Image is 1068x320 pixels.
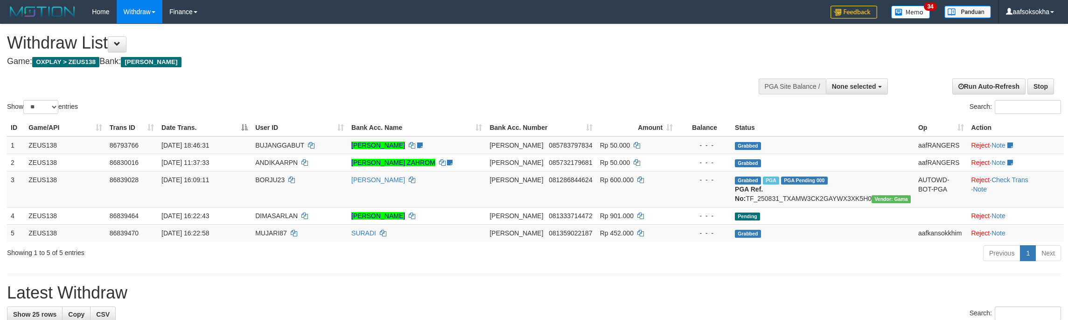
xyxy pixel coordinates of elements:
[971,212,990,220] a: Reject
[25,136,105,154] td: ZEUS138
[121,57,181,67] span: [PERSON_NAME]
[731,119,914,136] th: Status
[991,212,1005,220] a: Note
[1027,78,1054,94] a: Stop
[735,159,761,167] span: Grabbed
[995,100,1061,114] input: Search:
[96,311,110,318] span: CSV
[952,78,1026,94] a: Run Auto-Refresh
[489,176,543,184] span: [PERSON_NAME]
[600,229,634,237] span: Rp 452.000
[549,159,592,166] span: Copy 085732179681 to clipboard
[7,207,25,224] td: 4
[348,119,486,136] th: Bank Acc. Name: activate to sort column ascending
[7,34,703,52] h1: Withdraw List
[971,176,990,184] a: Reject
[914,171,968,207] td: AUTOWD-BOT-PGA
[944,6,991,18] img: panduan.png
[7,5,78,19] img: MOTION_logo.png
[891,6,930,19] img: Button%20Memo.svg
[161,176,209,184] span: [DATE] 16:09:11
[255,159,298,166] span: ANDIKAARPN
[351,229,376,237] a: SURADI
[68,311,84,318] span: Copy
[7,171,25,207] td: 3
[255,212,298,220] span: DIMASARLAN
[486,119,596,136] th: Bank Acc. Number: activate to sort column ascending
[924,2,936,11] span: 34
[1020,245,1036,261] a: 1
[968,154,1064,171] td: ·
[7,224,25,242] td: 5
[7,154,25,171] td: 2
[489,142,543,149] span: [PERSON_NAME]
[23,100,58,114] select: Showentries
[680,175,727,185] div: - - -
[680,141,727,150] div: - - -
[735,177,761,185] span: Grabbed
[968,224,1064,242] td: ·
[832,83,876,90] span: None selected
[110,229,139,237] span: 86839470
[549,229,592,237] span: Copy 081359022187 to clipboard
[7,284,1061,302] h1: Latest Withdraw
[106,119,158,136] th: Trans ID: activate to sort column ascending
[991,229,1005,237] a: Note
[971,142,990,149] a: Reject
[255,229,287,237] span: MUJARI87
[7,57,703,66] h4: Game: Bank:
[110,176,139,184] span: 86839028
[351,212,405,220] a: [PERSON_NAME]
[680,158,727,167] div: - - -
[549,142,592,149] span: Copy 085783797834 to clipboard
[32,57,99,67] span: OXPLAY > ZEUS138
[549,212,592,220] span: Copy 081333714472 to clipboard
[991,159,1005,166] a: Note
[158,119,251,136] th: Date Trans.: activate to sort column descending
[735,185,763,202] b: PGA Ref. No:
[680,211,727,220] div: - - -
[735,230,761,238] span: Grabbed
[161,212,209,220] span: [DATE] 16:22:43
[971,229,990,237] a: Reject
[600,176,634,184] span: Rp 600.000
[831,6,877,19] img: Feedback.jpg
[872,195,911,203] span: Vendor URL: https://trx31.1velocity.biz
[351,142,405,149] a: [PERSON_NAME]
[826,78,888,94] button: None selected
[600,142,630,149] span: Rp 50.000
[251,119,348,136] th: User ID: activate to sort column ascending
[351,176,405,184] a: [PERSON_NAME]
[914,224,968,242] td: aafkansokkhim
[161,229,209,237] span: [DATE] 16:22:58
[680,228,727,238] div: - - -
[351,159,435,166] a: [PERSON_NAME] ZAHROM
[255,142,304,149] span: BUJANGGABUT
[25,171,105,207] td: ZEUS138
[13,311,56,318] span: Show 25 rows
[763,177,779,185] span: Marked by aafkaynarin
[968,171,1064,207] td: · ·
[489,212,543,220] span: [PERSON_NAME]
[25,207,105,224] td: ZEUS138
[110,142,139,149] span: 86793766
[25,224,105,242] td: ZEUS138
[914,119,968,136] th: Op: activate to sort column ascending
[781,177,828,185] span: PGA Pending
[914,136,968,154] td: aafRANGERS
[1035,245,1061,261] a: Next
[255,176,285,184] span: BORJU23
[968,207,1064,224] td: ·
[973,185,987,193] a: Note
[7,136,25,154] td: 1
[110,212,139,220] span: 86839464
[25,154,105,171] td: ZEUS138
[991,142,1005,149] a: Note
[161,159,209,166] span: [DATE] 11:37:33
[991,176,1028,184] a: Check Trans
[489,229,543,237] span: [PERSON_NAME]
[600,159,630,166] span: Rp 50.000
[110,159,139,166] span: 86830016
[25,119,105,136] th: Game/API: activate to sort column ascending
[677,119,731,136] th: Balance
